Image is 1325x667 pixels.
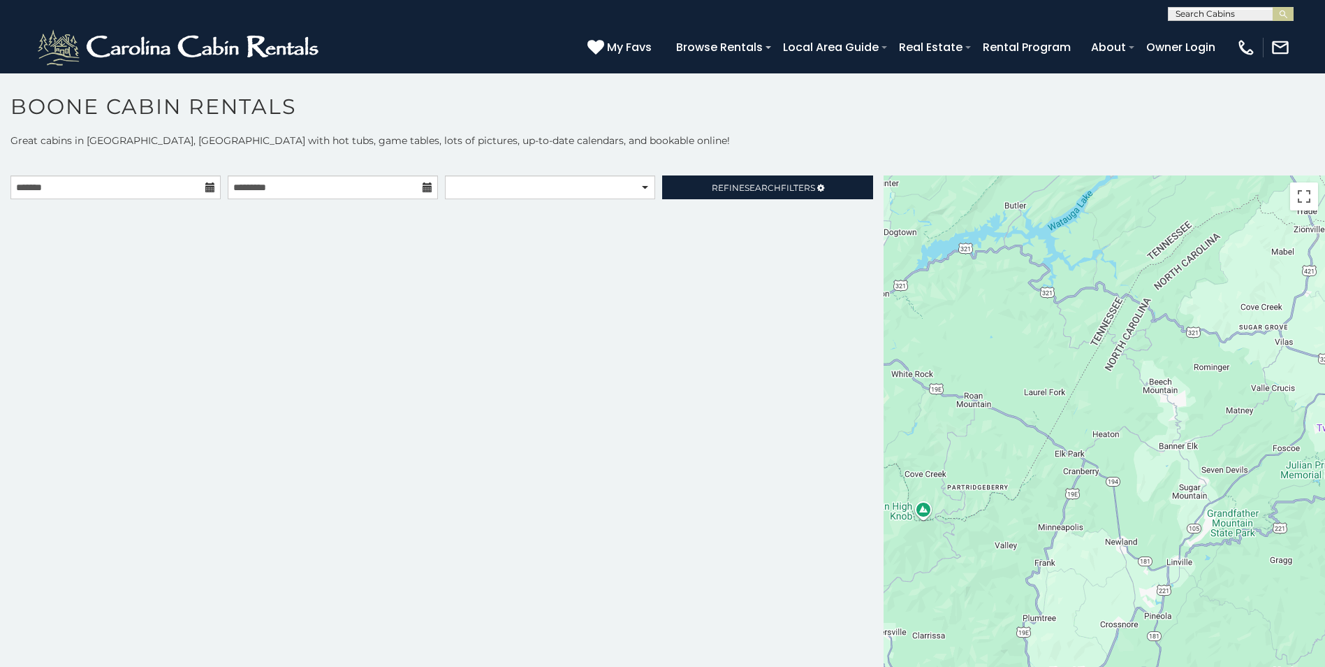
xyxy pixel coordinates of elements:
[35,27,325,69] img: White-1-2.png
[1139,35,1222,59] a: Owner Login
[712,182,815,193] span: Refine Filters
[745,182,781,193] span: Search
[669,35,770,59] a: Browse Rentals
[776,35,886,59] a: Local Area Guide
[607,38,652,56] span: My Favs
[892,35,969,59] a: Real Estate
[1236,38,1256,57] img: phone-regular-white.png
[662,175,872,199] a: RefineSearchFilters
[1290,182,1318,210] button: Toggle fullscreen view
[1084,35,1133,59] a: About
[976,35,1078,59] a: Rental Program
[1271,38,1290,57] img: mail-regular-white.png
[587,38,655,57] a: My Favs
